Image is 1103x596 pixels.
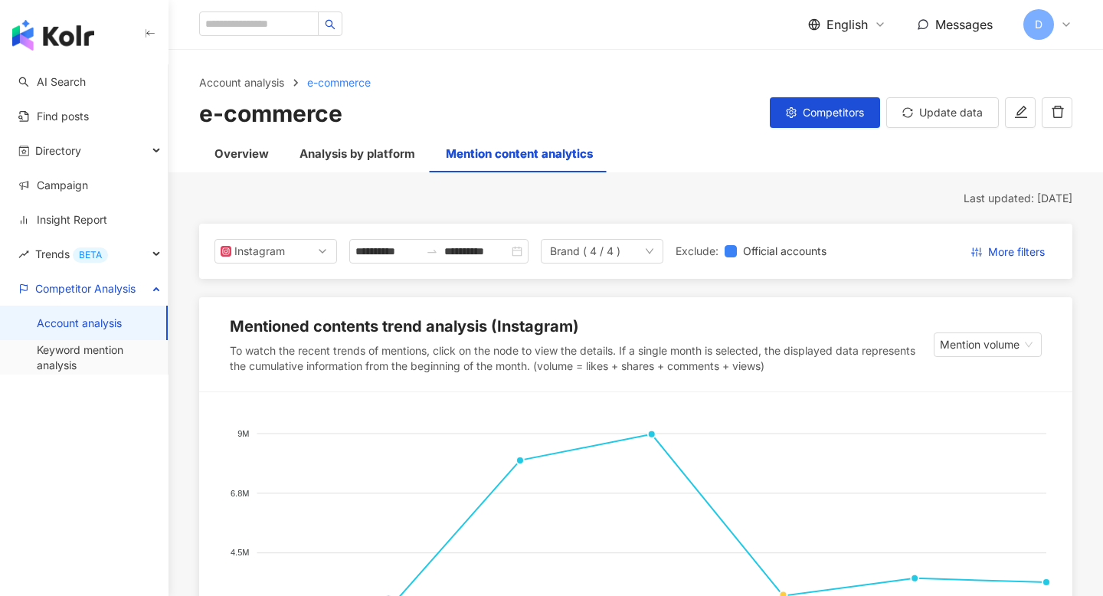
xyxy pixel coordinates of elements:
[959,239,1057,264] button: More filters
[12,20,94,51] img: logo
[196,74,287,91] a: Account analysis
[230,316,579,337] div: Mentioned contents trend analysis (Instagram)
[902,107,913,118] span: sync
[988,240,1045,264] span: More filters
[214,145,269,163] div: Overview
[299,145,415,163] div: Analysis by platform
[231,549,249,558] tspan: 4.5M
[446,145,593,163] div: Mention content analytics
[886,97,999,128] button: Update data
[325,19,335,30] span: search
[18,178,88,193] a: Campaign
[426,245,438,257] span: to
[645,247,654,256] span: down
[237,429,249,438] tspan: 9M
[550,240,620,263] div: Brand ( 4 / 4 )
[426,245,438,257] span: swap-right
[919,106,983,119] span: Update data
[940,333,1036,356] span: Mention volume
[786,107,797,118] span: setting
[18,74,86,90] a: searchAI Search
[1035,16,1042,33] span: D
[18,212,107,228] a: Insight Report
[1014,105,1028,119] span: edit
[35,133,81,168] span: Directory
[18,249,29,260] span: rise
[770,97,880,128] button: Competitors
[234,240,284,263] div: Instagram
[1051,105,1065,119] span: delete
[230,343,934,373] div: To watch the recent trends of mentions, click on the node to view the details. If a single month ...
[199,191,1072,206] div: Last updated: [DATE]
[35,237,108,271] span: Trends
[199,97,342,129] div: e-commerce
[676,243,718,260] label: Exclude :
[803,106,864,119] span: Competitors
[935,17,993,32] span: Messages
[35,271,136,306] span: Competitor Analysis
[18,109,89,124] a: Find posts
[37,316,122,331] a: Account analysis
[73,247,108,263] div: BETA
[737,243,833,260] span: Official accounts
[37,342,155,372] a: Keyword mention analysis
[826,16,868,33] span: English
[307,76,371,89] span: e-commerce
[231,489,249,498] tspan: 6.8M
